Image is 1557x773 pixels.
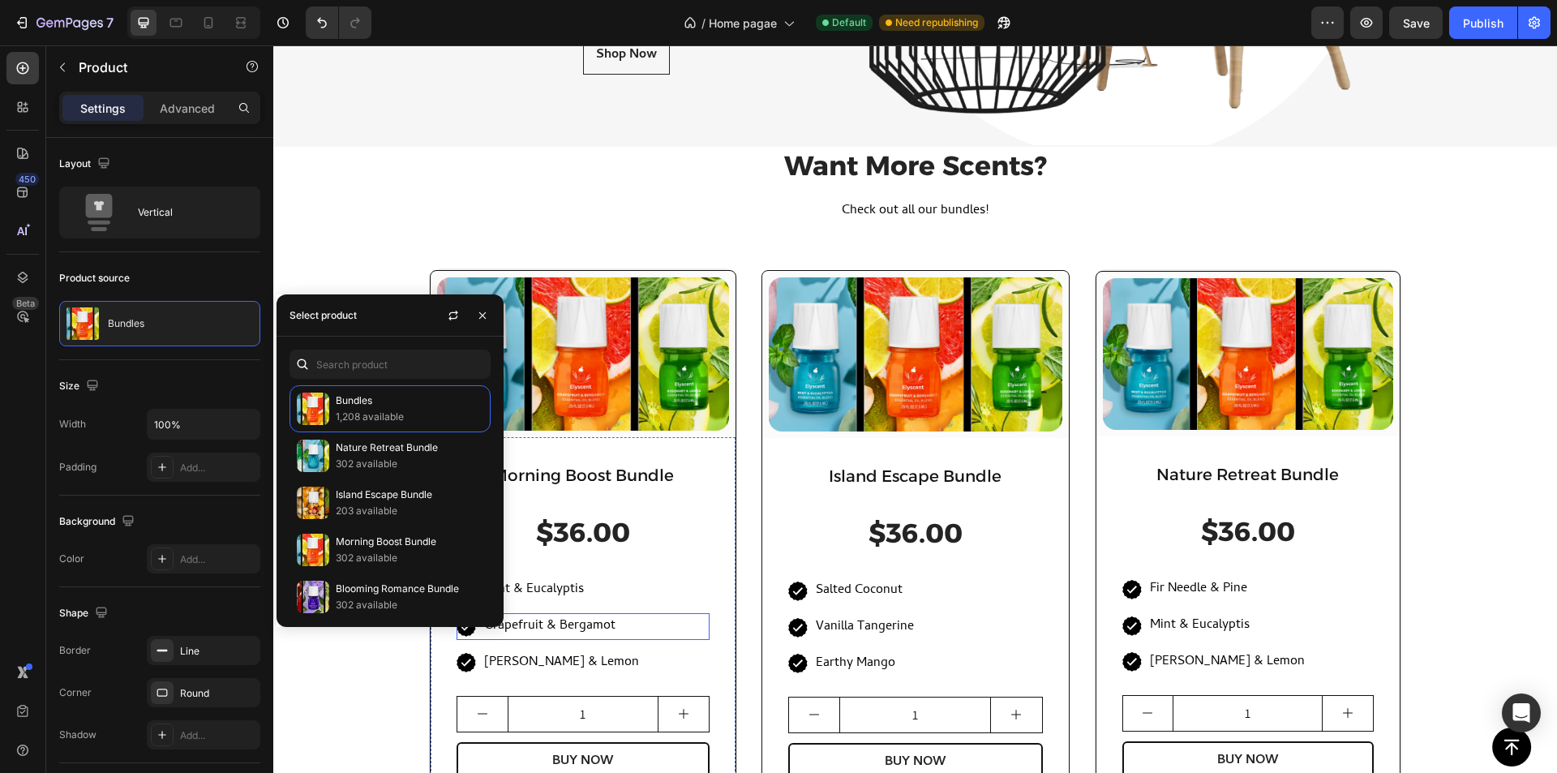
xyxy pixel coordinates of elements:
[106,13,114,32] p: 7
[59,728,97,742] div: Shadow
[543,534,629,557] p: Salted Coconut
[877,569,976,592] p: Mint & Eucalyptis
[59,417,86,432] div: Width
[877,605,1032,629] p: [PERSON_NAME] & Lemon
[297,534,329,566] img: collections
[306,6,371,39] div: Undo/Redo
[718,652,768,687] button: increment
[187,551,213,565] div: Row
[515,419,770,443] h2: Island Escape Bundle
[543,607,622,630] p: Earthy Mango
[6,6,121,39] button: 7
[336,503,483,519] p: 203 available
[59,511,138,533] div: Background
[385,651,435,686] button: increment
[59,685,92,700] div: Corner
[108,318,144,329] p: Bundles
[543,570,641,594] p: Vanilla Tangerine
[1403,16,1430,30] span: Save
[12,297,39,310] div: Beta
[832,15,866,30] span: Default
[80,100,126,117] p: Settings
[336,550,483,566] p: 302 available
[157,154,1127,178] p: Check out all our bundles!
[156,101,1129,140] h2: Want More Scents?
[336,597,483,613] p: 302 available
[849,467,1100,505] div: $36.00
[79,58,217,77] p: Product
[183,468,436,506] div: $36.00
[336,581,483,597] p: Blooming Romance Bundle
[849,417,1100,441] h2: Nature Retreat Bundle
[234,651,385,686] input: quantity
[290,308,357,323] div: Select product
[701,15,706,32] span: /
[138,194,237,231] div: Vertical
[336,456,483,472] p: 302 available
[211,606,366,629] p: [PERSON_NAME] & Lemon
[273,45,1557,773] iframe: Design area
[59,552,84,566] div: Color
[180,552,256,567] div: Add...
[899,651,1049,685] input: quantity
[59,460,97,475] div: Padding
[180,728,256,743] div: Add...
[709,15,777,32] span: Home pagae
[1389,6,1443,39] button: Save
[1449,6,1517,39] button: Publish
[211,533,311,556] p: Mint & Eucalyptis
[59,153,114,175] div: Layout
[180,461,256,475] div: Add...
[180,644,256,659] div: Line
[336,409,483,425] p: 1,208 available
[66,307,99,340] img: product feature img
[297,581,329,613] img: collections
[59,643,91,658] div: Border
[184,651,234,686] button: decrement
[297,487,329,519] img: collections
[148,410,259,439] input: Auto
[1463,15,1503,32] div: Publish
[59,271,130,286] div: Product source
[336,393,483,409] p: Bundles
[895,15,978,30] span: Need republishing
[1502,694,1541,732] div: Open Intercom Messenger
[336,487,483,503] p: Island Escape Bundle
[877,532,974,556] p: Fir Needle & Pine
[297,440,329,472] img: collections
[516,652,566,687] button: decrement
[290,350,491,379] input: Search in Settings & Advanced
[566,652,718,687] input: quantity
[183,418,436,442] h2: Morning Boost Bundle
[336,534,483,550] p: Morning Boost Bundle
[59,376,102,397] div: Size
[160,100,215,117] p: Advanced
[850,651,900,685] button: decrement
[15,173,39,186] div: 450
[211,569,342,593] p: Grapefruit & Bergamot
[180,686,256,701] div: Round
[297,393,329,425] img: collections
[1049,651,1100,685] button: increment
[336,440,483,456] p: Nature Retreat Bundle
[515,469,770,507] div: $36.00
[59,603,111,625] div: Shape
